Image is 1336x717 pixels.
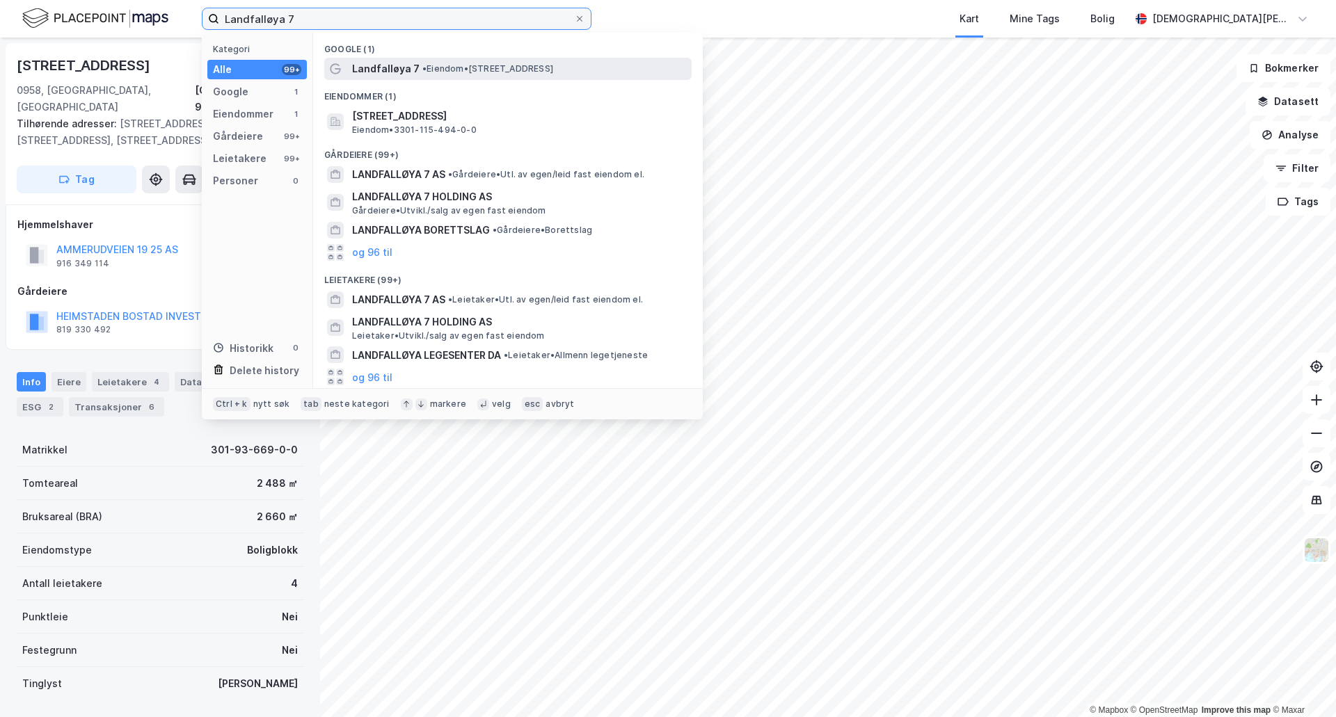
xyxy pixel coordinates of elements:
div: esc [522,397,543,411]
div: [DEMOGRAPHIC_DATA][PERSON_NAME] [1152,10,1291,27]
div: Gårdeiere (99+) [313,138,703,163]
div: neste kategori [324,398,390,410]
div: Nei [282,642,298,659]
div: Eiendommer [213,106,273,122]
div: tab [301,397,321,411]
div: Mine Tags [1010,10,1060,27]
div: 0958, [GEOGRAPHIC_DATA], [GEOGRAPHIC_DATA] [17,82,195,115]
div: Kategori [213,44,307,54]
span: LANDFALLØYA 7 AS [352,166,445,183]
div: 4 [291,575,298,592]
span: • [504,350,508,360]
div: Hjemmelshaver [17,216,303,233]
div: 99+ [282,131,301,142]
button: Datasett [1246,88,1330,115]
div: Delete history [230,362,299,379]
div: ESG [17,397,63,417]
span: LANDFALLØYA BORETTSLAG [352,222,490,239]
button: og 96 til [352,369,392,385]
span: Eiendom • 3301-115-494-0-0 [352,124,477,136]
iframe: Chat Widget [1266,650,1336,717]
div: 301-93-669-0-0 [211,442,298,458]
div: Bolig [1090,10,1115,27]
div: Personer [213,172,258,189]
div: [PERSON_NAME] [218,675,298,692]
div: [STREET_ADDRESS] [17,54,153,76]
span: • [493,225,497,235]
div: [GEOGRAPHIC_DATA], 93/669 [195,82,303,115]
button: Bokmerker [1236,54,1330,82]
div: Kart [960,10,979,27]
input: Søk på adresse, matrikkel, gårdeiere, leietakere eller personer [219,8,574,29]
div: Eiendommer (1) [313,80,703,105]
span: Leietaker • Utvikl./salg av egen fast eiendom [352,330,545,341]
div: Kontrollprogram for chat [1266,650,1336,717]
div: Leietakere [92,372,169,392]
div: 4 [150,375,164,389]
div: Transaksjoner [69,397,164,417]
button: Tags [1266,188,1330,216]
div: Ctrl + k [213,397,250,411]
div: Eiendomstype [22,542,92,558]
button: Tag [17,166,136,193]
div: Leietakere [213,150,267,167]
div: 99+ [282,64,301,75]
div: Boligblokk [247,542,298,558]
div: Matrikkel [22,442,67,458]
div: Nei [282,609,298,625]
div: Historikk [213,340,273,357]
div: Eiere [51,372,86,392]
div: Bruksareal (BRA) [22,508,102,525]
a: OpenStreetMap [1131,705,1198,715]
div: Gårdeiere [17,283,303,300]
div: Info [17,372,46,392]
div: 2 [44,400,58,414]
div: 99+ [282,153,301,164]
div: [STREET_ADDRESS], [STREET_ADDRESS], [STREET_ADDRESS] [17,115,292,149]
div: nytt søk [253,398,290,410]
span: [STREET_ADDRESS] [352,108,686,124]
img: Z [1303,537,1330,563]
div: Punktleie [22,609,68,625]
span: Gårdeiere • Borettslag [493,225,592,236]
div: markere [430,398,466,410]
div: 2 660 ㎡ [257,508,298,525]
div: Datasett [175,372,227,392]
img: logo.f888ab2527a4732fd821a326f86c7f29.svg [22,6,168,31]
div: Tomteareal [22,475,78,492]
div: 6 [145,400,159,414]
span: Landfalløya 7 [352,61,420,77]
button: og 96 til [352,244,392,261]
div: velg [492,398,511,410]
span: • [448,169,452,179]
div: Google [213,83,248,100]
div: Google (1) [313,33,703,58]
span: Leietaker • Allmenn legetjeneste [504,350,648,361]
span: Gårdeiere • Utl. av egen/leid fast eiendom el. [448,169,644,180]
div: Alle [213,61,232,78]
span: LANDFALLØYA LEGESENTER DA [352,347,501,364]
div: Gårdeiere [213,128,263,145]
span: LANDFALLØYA 7 HOLDING AS [352,188,686,205]
span: • [448,294,452,305]
div: avbryt [546,398,574,410]
span: LANDFALLØYA 7 AS [352,291,445,308]
div: Tinglyst [22,675,62,692]
div: 1 [290,86,301,97]
div: 0 [290,175,301,186]
a: Improve this map [1202,705,1271,715]
div: Festegrunn [22,642,77,659]
button: Filter [1264,154,1330,182]
div: Leietakere (99+) [313,264,703,289]
div: 916 349 114 [56,258,109,269]
span: Tilhørende adresser: [17,118,120,129]
a: Mapbox [1090,705,1128,715]
div: Antall leietakere [22,575,102,592]
span: LANDFALLØYA 7 HOLDING AS [352,314,686,330]
span: Gårdeiere • Utvikl./salg av egen fast eiendom [352,205,546,216]
span: • [422,63,427,74]
span: Leietaker • Utl. av egen/leid fast eiendom el. [448,294,643,305]
span: Eiendom • [STREET_ADDRESS] [422,63,553,74]
button: Analyse [1250,121,1330,149]
div: 2 488 ㎡ [257,475,298,492]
